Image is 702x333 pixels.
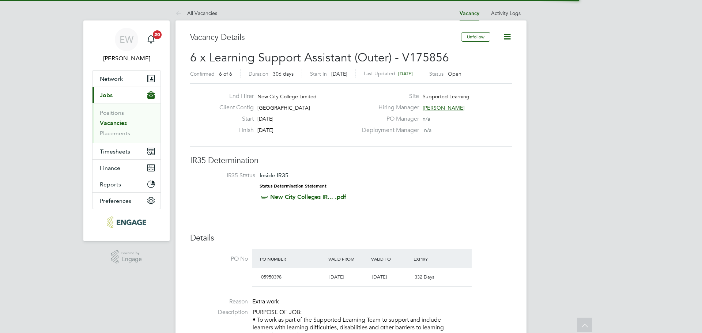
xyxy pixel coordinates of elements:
div: Jobs [93,103,161,143]
label: Hiring Manager [358,104,419,111]
span: Supported Learning [423,93,469,100]
button: Network [93,71,161,87]
nav: Main navigation [83,20,170,241]
label: PO Manager [358,115,419,123]
span: [PERSON_NAME] [423,105,465,111]
label: Start [214,115,254,123]
a: Vacancy [460,10,479,16]
label: End Hirer [214,92,254,100]
label: Reason [190,298,248,306]
span: n/a [424,127,431,133]
a: EW[PERSON_NAME] [92,28,161,63]
span: Jobs [100,92,113,99]
span: 20 [153,30,162,39]
span: [DATE] [398,71,413,77]
label: PO No [190,255,248,263]
span: Extra work [252,298,279,305]
button: Reports [93,176,161,192]
span: 05950398 [261,274,282,280]
div: PO Number [258,252,327,265]
span: EW [120,35,133,44]
span: n/a [423,116,430,122]
span: Timesheets [100,148,130,155]
button: Finance [93,160,161,176]
label: Last Updated [364,70,395,77]
span: 332 Days [415,274,434,280]
span: Preferences [100,197,131,204]
label: Description [190,309,248,316]
span: [DATE] [331,71,347,77]
a: 20 [144,28,158,51]
span: 6 x Learning Support Assistant (Outer) - V175856 [190,50,449,65]
button: Timesheets [93,143,161,159]
div: Expiry [412,252,454,265]
button: Unfollow [461,32,490,42]
label: Site [358,92,419,100]
span: Engage [121,256,142,262]
div: Valid From [327,252,369,265]
h3: IR35 Determination [190,155,512,166]
span: Reports [100,181,121,188]
span: [DATE] [257,116,273,122]
span: [GEOGRAPHIC_DATA] [257,105,310,111]
label: IR35 Status [197,172,255,179]
label: Status [429,71,444,77]
a: All Vacancies [175,10,217,16]
a: Placements [100,130,130,137]
label: Confirmed [190,71,215,77]
span: Powered by [121,250,142,256]
label: Start In [310,71,327,77]
span: Ella Wratten [92,54,161,63]
label: Finish [214,126,254,134]
label: Client Config [214,104,254,111]
a: Activity Logs [491,10,521,16]
img: blackstonerecruitment-logo-retina.png [107,216,146,228]
a: Powered byEngage [111,250,142,264]
span: Inside IR35 [260,172,288,179]
a: Vacancies [100,120,127,126]
label: Deployment Manager [358,126,419,134]
span: 306 days [273,71,294,77]
a: New City Colleges IR... .pdf [270,193,346,200]
button: Preferences [93,193,161,209]
span: Finance [100,164,120,171]
a: Positions [100,109,124,116]
h3: Vacancy Details [190,32,461,43]
span: [DATE] [329,274,344,280]
span: Open [448,71,461,77]
span: Network [100,75,123,82]
strong: Status Determination Statement [260,183,327,189]
h3: Details [190,233,512,243]
span: New City College Limited [257,93,317,100]
button: Jobs [93,87,161,103]
span: [DATE] [372,274,387,280]
label: Duration [249,71,268,77]
div: Valid To [369,252,412,265]
a: Go to home page [92,216,161,228]
span: 6 of 6 [219,71,232,77]
span: [DATE] [257,127,273,133]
